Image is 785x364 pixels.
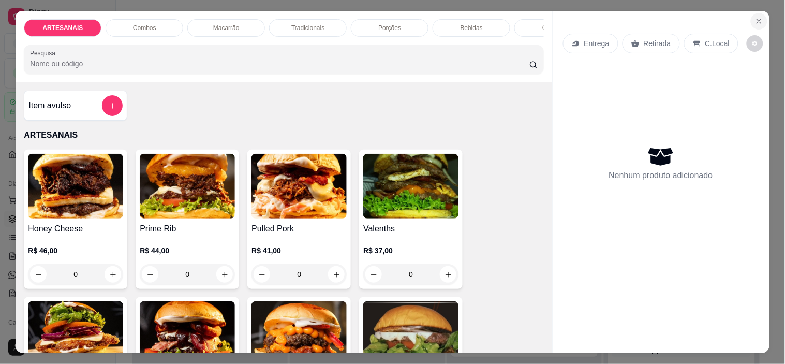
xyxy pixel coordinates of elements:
[140,154,235,219] img: product-image
[251,245,347,256] p: R$ 41,00
[213,24,240,32] p: Macarrão
[363,154,458,219] img: product-image
[584,38,610,49] p: Entrega
[28,245,123,256] p: R$ 46,00
[42,24,83,32] p: ARTESANAIS
[747,35,763,52] button: decrease-product-quantity
[28,99,71,112] h4: Item avulso
[644,38,671,49] p: Retirada
[133,24,156,32] p: Combos
[140,245,235,256] p: R$ 44,00
[291,24,324,32] p: Tradicionais
[30,59,529,69] input: Pesquisa
[461,24,483,32] p: Bebidas
[28,223,123,235] h4: Honey Cheese
[542,24,564,32] p: Cremes
[251,154,347,219] img: product-image
[363,223,458,235] h4: Valenths
[705,38,730,49] p: C.Local
[609,169,713,182] p: Nenhum produto adicionado
[363,245,458,256] p: R$ 37,00
[28,154,123,219] img: product-image
[30,49,59,57] label: Pesquisa
[251,223,347,235] h4: Pulled Pork
[102,95,123,116] button: add-separate-item
[140,223,235,235] h4: Prime Rib
[751,13,767,30] button: Close
[378,24,401,32] p: Porções
[24,129,543,141] p: ARTESANAIS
